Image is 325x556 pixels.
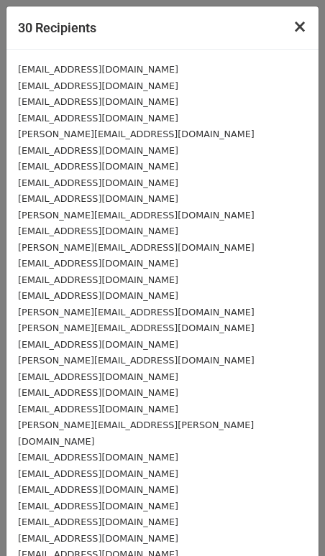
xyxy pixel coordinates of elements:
span: × [293,17,307,37]
small: [EMAIL_ADDRESS][DOMAIN_NAME] [18,64,178,75]
small: [EMAIL_ADDRESS][DOMAIN_NAME] [18,113,178,124]
small: [EMAIL_ADDRESS][DOMAIN_NAME] [18,96,178,107]
small: [EMAIL_ADDRESS][DOMAIN_NAME] [18,258,178,269]
small: [EMAIL_ADDRESS][DOMAIN_NAME] [18,371,178,382]
small: [EMAIL_ADDRESS][DOMAIN_NAME] [18,290,178,301]
small: [PERSON_NAME][EMAIL_ADDRESS][PERSON_NAME][DOMAIN_NAME] [18,420,254,447]
small: [EMAIL_ADDRESS][DOMAIN_NAME] [18,274,178,285]
small: [PERSON_NAME][EMAIL_ADDRESS][DOMAIN_NAME] [18,242,255,253]
small: [PERSON_NAME][EMAIL_ADDRESS][DOMAIN_NAME] [18,129,255,139]
h5: 30 Recipients [18,18,96,37]
small: [EMAIL_ADDRESS][DOMAIN_NAME] [18,80,178,91]
iframe: Chat Widget [253,487,325,556]
small: [EMAIL_ADDRESS][DOMAIN_NAME] [18,339,178,350]
small: [EMAIL_ADDRESS][DOMAIN_NAME] [18,516,178,527]
button: Close [281,6,319,47]
small: [EMAIL_ADDRESS][DOMAIN_NAME] [18,177,178,188]
small: [EMAIL_ADDRESS][DOMAIN_NAME] [18,145,178,156]
small: [EMAIL_ADDRESS][DOMAIN_NAME] [18,161,178,172]
small: [EMAIL_ADDRESS][DOMAIN_NAME] [18,468,178,479]
small: [EMAIL_ADDRESS][DOMAIN_NAME] [18,226,178,236]
small: [EMAIL_ADDRESS][DOMAIN_NAME] [18,404,178,414]
small: [EMAIL_ADDRESS][DOMAIN_NAME] [18,387,178,398]
small: [EMAIL_ADDRESS][DOMAIN_NAME] [18,484,178,495]
small: [EMAIL_ADDRESS][DOMAIN_NAME] [18,533,178,544]
small: [PERSON_NAME][EMAIL_ADDRESS][DOMAIN_NAME] [18,210,255,221]
small: [EMAIL_ADDRESS][DOMAIN_NAME] [18,452,178,463]
small: [EMAIL_ADDRESS][DOMAIN_NAME] [18,193,178,204]
small: [PERSON_NAME][EMAIL_ADDRESS][DOMAIN_NAME] [18,355,255,366]
small: [PERSON_NAME][EMAIL_ADDRESS][DOMAIN_NAME] [18,307,255,318]
small: [PERSON_NAME][EMAIL_ADDRESS][DOMAIN_NAME] [18,323,255,333]
small: [EMAIL_ADDRESS][DOMAIN_NAME] [18,501,178,511]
